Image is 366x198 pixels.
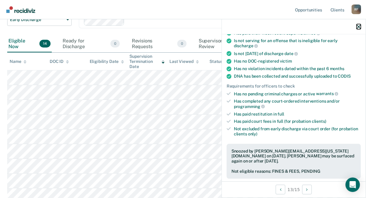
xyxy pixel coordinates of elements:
span: victim [280,59,292,63]
div: Requirements for officers to check [227,84,361,89]
div: Open Intercom Messenger [346,178,360,192]
div: Has no violation incidents dated within the past 6 [234,66,361,71]
img: Recidiviz [6,6,35,13]
div: Eligibility Date [90,59,124,64]
div: Has paid restitution in [234,112,361,117]
span: months [330,66,344,71]
div: 13 / 15 [222,181,366,197]
span: programming [234,104,265,109]
div: Is not serving for an offense that is ineligible for early [234,38,361,48]
div: DNA has been collected and successfully uploaded to [234,74,361,79]
div: DOC ID [50,59,69,64]
div: Has no pending criminal charges or active [234,91,361,97]
div: Name [10,59,26,64]
div: Not eligible reasons: FINES & FEES, PENDING [231,169,356,174]
div: Has no DOC-registered [234,59,361,64]
button: Previous Opportunity [276,185,285,194]
span: date [284,51,298,56]
div: Revisions Requests [131,36,188,52]
span: clients) [312,119,326,124]
div: Last Viewed [169,59,199,64]
span: CODIS [338,74,351,79]
span: 14 [39,40,51,48]
div: Has paid court fees in full (for probation [234,119,361,124]
button: Next Opportunity [302,185,312,194]
span: only) [248,131,257,136]
div: Eligible Now [7,36,52,52]
div: Is not [DATE] of discharge [234,51,361,56]
span: discharge [234,43,258,48]
div: Supervisor Review [197,36,252,52]
button: Profile dropdown button [352,5,361,14]
div: Snoozed by [PERSON_NAME][EMAIL_ADDRESS][US_STATE][DOMAIN_NAME] on [DATE]. [PERSON_NAME] may be su... [231,149,356,164]
span: 0 [177,40,187,48]
span: full [278,112,284,116]
div: R F [352,5,361,14]
span: 0 [110,40,120,48]
div: Not excluded from early discharge via court order (for probation clients [234,126,361,137]
div: Supervision Termination Date [130,54,165,69]
span: fee [309,31,320,36]
span: Early Discharge [10,17,64,22]
div: Ready for Discharge [61,36,121,52]
div: Status [209,59,222,64]
span: warrants [316,91,338,96]
div: Has completed any court-ordered interventions and/or [234,99,361,109]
